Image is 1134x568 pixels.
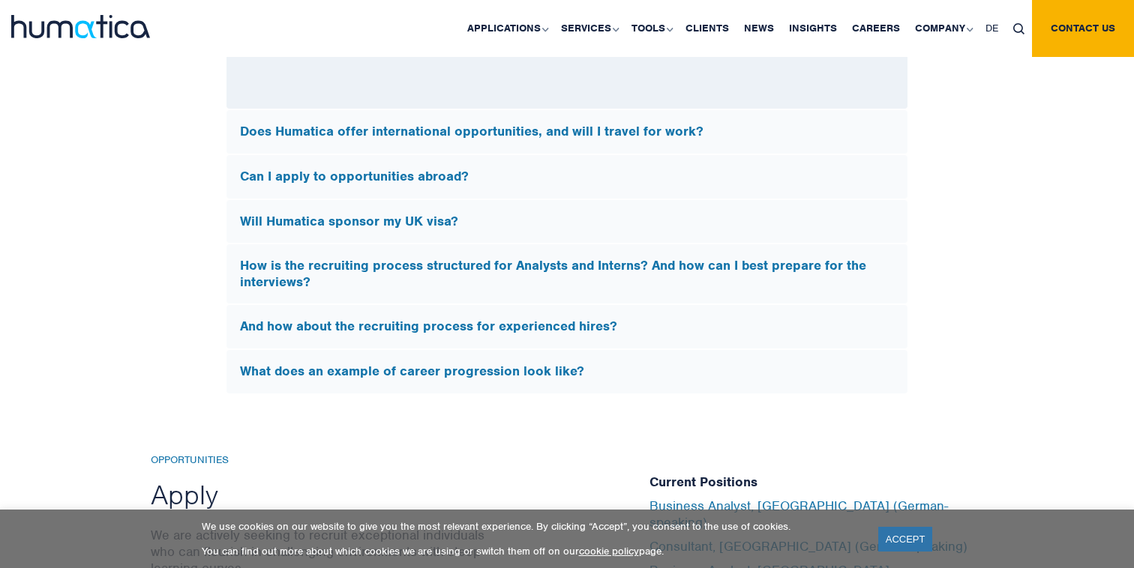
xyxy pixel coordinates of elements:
[240,318,894,335] h5: And how about the recruiting process for experienced hires?
[240,363,894,380] h5: What does an example of career progression look like?
[985,22,998,34] span: DE
[151,477,499,512] h2: Apply
[579,545,639,558] a: cookie policy
[649,498,948,531] a: Business Analyst, [GEOGRAPHIC_DATA] (German-speaking)
[240,214,894,230] h5: Will Humatica sponsor my UK visa?
[151,454,499,467] h6: Opportunities
[1013,23,1024,34] img: search_icon
[649,474,983,491] h5: Current Positions
[202,545,859,558] p: You can find out more about which cookies we are using or switch them off on our page.
[240,169,894,185] h5: Can I apply to opportunities abroad?
[11,15,150,38] img: logo
[240,258,894,290] h5: How is the recruiting process structured for Analysts and Interns? And how can I best prepare for...
[202,520,859,533] p: We use cookies on our website to give you the most relevant experience. By clicking “Accept”, you...
[878,527,933,552] a: ACCEPT
[240,124,894,140] h5: Does Humatica offer international opportunities, and will I travel for work?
